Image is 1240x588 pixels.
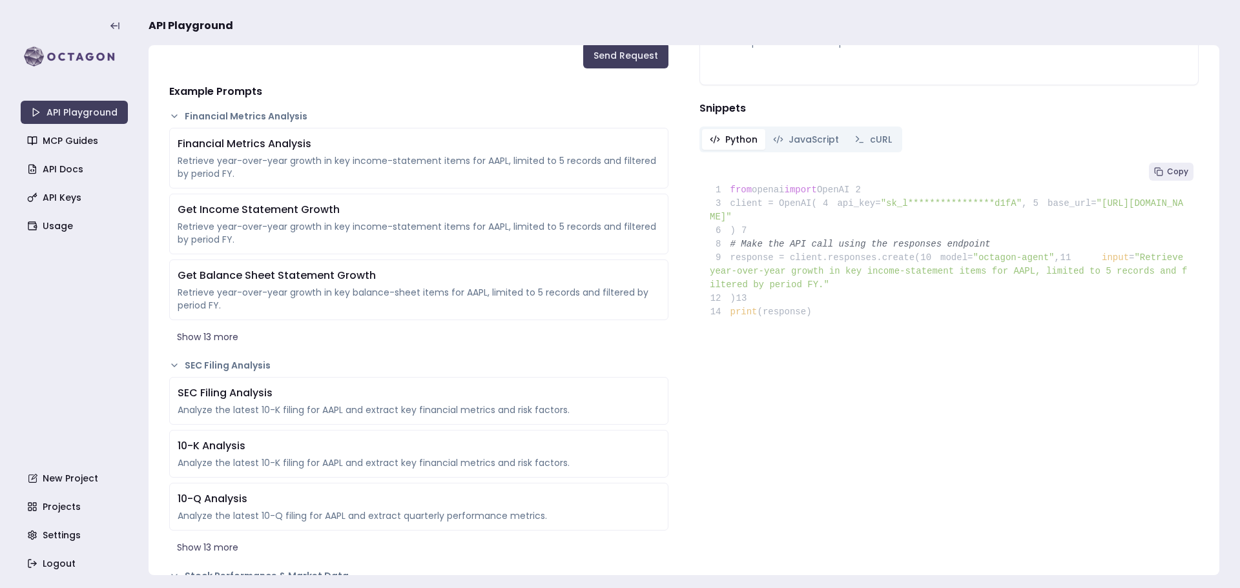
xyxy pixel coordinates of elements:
div: Get Balance Sheet Statement Growth [178,268,660,283]
span: Python [725,133,758,146]
span: client = OpenAI( [710,198,817,208]
span: , [1022,198,1027,208]
a: API Keys [22,186,129,209]
div: Analyze the latest 10-K filing for AAPL and extract key financial metrics and risk factors. [178,403,660,416]
span: OpenAI [817,185,849,195]
a: API Playground [21,101,128,124]
span: base_url= [1048,198,1097,208]
div: 10-K Analysis [178,438,660,454]
span: 6 [710,224,730,238]
span: 12 [710,292,730,305]
span: response = client.responses.create( [710,252,920,263]
div: Retrieve year-over-year growth in key income-statement items for AAPL, limited to 5 records and f... [178,154,660,180]
button: Financial Metrics Analysis [169,110,668,123]
button: Send Request [583,43,668,68]
span: 10 [920,251,941,265]
a: New Project [22,467,129,490]
span: cURL [870,133,892,146]
a: MCP Guides [22,129,129,152]
span: 7 [736,224,756,238]
span: from [730,185,752,195]
span: 8 [710,238,730,251]
a: Settings [22,523,129,547]
button: SEC Filing Analysis [169,359,668,372]
span: "octagon-agent" [973,252,1054,263]
span: # Make the API call using the responses endpoint [730,239,991,249]
span: , [1055,252,1060,263]
span: JavaScript [789,133,839,146]
div: Retrieve year-over-year growth in key balance-sheet items for AAPL, limited to 5 records and filt... [178,286,660,312]
span: api_key= [837,198,880,208]
div: Get Income Statement Growth [178,202,660,218]
span: 1 [710,183,730,197]
span: 14 [710,305,730,319]
div: SEC Filing Analysis [178,385,660,401]
h4: Example Prompts [169,84,668,99]
img: logo-rect-yK7x_WSZ.svg [21,44,128,70]
span: (response) [758,307,812,317]
span: 5 [1027,197,1048,210]
span: API Playground [149,18,233,34]
div: Financial Metrics Analysis [178,136,660,152]
a: Logout [22,552,129,575]
span: 11 [1060,251,1080,265]
span: 13 [736,292,756,305]
div: 10-Q Analysis [178,491,660,507]
a: Projects [22,495,129,518]
span: ) [710,225,736,236]
button: Show 13 more [169,325,668,349]
div: Analyze the latest 10-Q filing for AAPL and extract quarterly performance metrics. [178,509,660,522]
span: "Retrieve year-over-year growth in key income-statement items for AAPL, limited to 5 records and ... [710,252,1188,290]
button: Copy [1149,163,1193,181]
a: Usage [22,214,129,238]
span: 3 [710,197,730,210]
span: = [1129,252,1134,263]
a: API Docs [22,157,129,181]
button: Show 13 more [169,536,668,559]
span: ) [710,293,736,303]
button: Stock Performance & Market Data [169,569,668,582]
span: 2 [849,183,870,197]
span: model= [940,252,973,263]
span: openai [752,185,784,195]
span: print [730,307,758,317]
div: Retrieve year-over-year growth in key income-statement items for AAPL, limited to 5 records and f... [178,220,660,246]
span: Copy [1167,167,1188,177]
span: input [1102,252,1129,263]
div: Analyze the latest 10-K filing for AAPL and extract key financial metrics and risk factors. [178,456,660,469]
span: import [785,185,817,195]
span: 4 [817,197,838,210]
span: 9 [710,251,730,265]
h4: Snippets [699,101,1199,116]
